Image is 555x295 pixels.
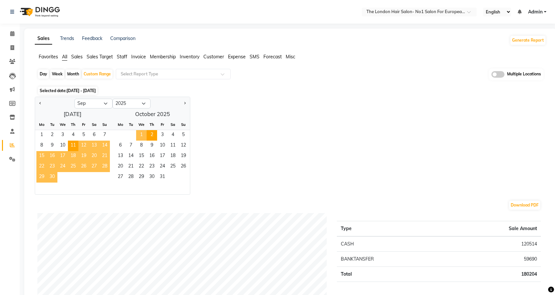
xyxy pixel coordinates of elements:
[136,130,147,141] span: 1
[78,141,89,151] div: Friday, September 12, 2025
[445,221,541,236] th: Sale Amount
[136,151,147,162] span: 15
[509,201,540,210] button: Download PDF
[47,151,57,162] span: 16
[178,162,189,172] span: 26
[87,54,113,60] span: Sales Target
[89,141,99,151] span: 13
[36,119,47,130] div: Mo
[47,130,57,141] span: 2
[78,162,89,172] span: 26
[147,162,157,172] div: Thursday, October 23, 2025
[115,172,126,183] div: Monday, October 27, 2025
[157,172,168,183] div: Friday, October 31, 2025
[35,33,52,45] a: Sales
[47,130,57,141] div: Tuesday, September 2, 2025
[178,141,189,151] span: 12
[78,151,89,162] div: Friday, September 19, 2025
[82,35,102,41] a: Feedback
[168,119,178,130] div: Sa
[57,162,68,172] div: Wednesday, September 24, 2025
[136,162,147,172] div: Wednesday, October 22, 2025
[126,162,136,172] span: 21
[168,130,178,141] div: Saturday, October 4, 2025
[36,141,47,151] span: 8
[147,119,157,130] div: Th
[157,119,168,130] div: Fr
[157,141,168,151] span: 10
[47,151,57,162] div: Tuesday, September 16, 2025
[68,162,78,172] span: 25
[68,130,78,141] div: Thursday, September 4, 2025
[36,151,47,162] div: Monday, September 15, 2025
[47,172,57,183] div: Tuesday, September 30, 2025
[178,162,189,172] div: Sunday, October 26, 2025
[115,151,126,162] span: 13
[36,162,47,172] span: 22
[115,162,126,172] span: 20
[126,119,136,130] div: Tu
[17,3,62,21] img: logo
[57,151,68,162] span: 17
[157,172,168,183] span: 31
[115,141,126,151] div: Monday, October 6, 2025
[68,141,78,151] div: Thursday, September 11, 2025
[157,130,168,141] span: 3
[47,141,57,151] div: Tuesday, September 9, 2025
[507,71,541,78] span: Multiple Locations
[136,172,147,183] span: 29
[178,119,189,130] div: Su
[182,98,187,109] button: Next month
[337,221,445,236] th: Type
[147,172,157,183] span: 30
[136,162,147,172] span: 22
[99,141,110,151] div: Sunday, September 14, 2025
[337,266,445,282] td: Total
[178,130,189,141] div: Sunday, October 5, 2025
[99,141,110,151] span: 14
[89,151,99,162] span: 20
[57,151,68,162] div: Wednesday, September 17, 2025
[57,130,68,141] div: Wednesday, September 3, 2025
[136,130,147,141] div: Wednesday, October 1, 2025
[157,162,168,172] span: 24
[78,162,89,172] div: Friday, September 26, 2025
[66,69,81,79] div: Month
[147,151,157,162] div: Thursday, October 16, 2025
[178,130,189,141] span: 5
[228,54,246,60] span: Expense
[178,141,189,151] div: Sunday, October 12, 2025
[78,141,89,151] span: 12
[47,162,57,172] span: 23
[250,54,259,60] span: SMS
[157,141,168,151] div: Friday, October 10, 2025
[68,141,78,151] span: 11
[36,172,47,183] div: Monday, September 29, 2025
[57,130,68,141] span: 3
[337,236,445,252] td: CASH
[47,119,57,130] div: Tu
[99,151,110,162] span: 21
[89,151,99,162] div: Saturday, September 20, 2025
[136,141,147,151] div: Wednesday, October 8, 2025
[126,141,136,151] span: 7
[168,151,178,162] div: Saturday, October 18, 2025
[36,172,47,183] span: 29
[147,130,157,141] span: 2
[89,162,99,172] div: Saturday, September 27, 2025
[68,130,78,141] span: 4
[131,54,146,60] span: Invoice
[57,141,68,151] span: 10
[78,151,89,162] span: 19
[445,251,541,266] td: 59690
[136,172,147,183] div: Wednesday, October 29, 2025
[38,69,49,79] div: Day
[136,151,147,162] div: Wednesday, October 15, 2025
[68,162,78,172] div: Thursday, September 25, 2025
[510,36,545,45] button: Generate Report
[147,130,157,141] div: Thursday, October 2, 2025
[67,88,96,93] span: [DATE] - [DATE]
[445,236,541,252] td: 120514
[157,162,168,172] div: Friday, October 24, 2025
[47,141,57,151] span: 9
